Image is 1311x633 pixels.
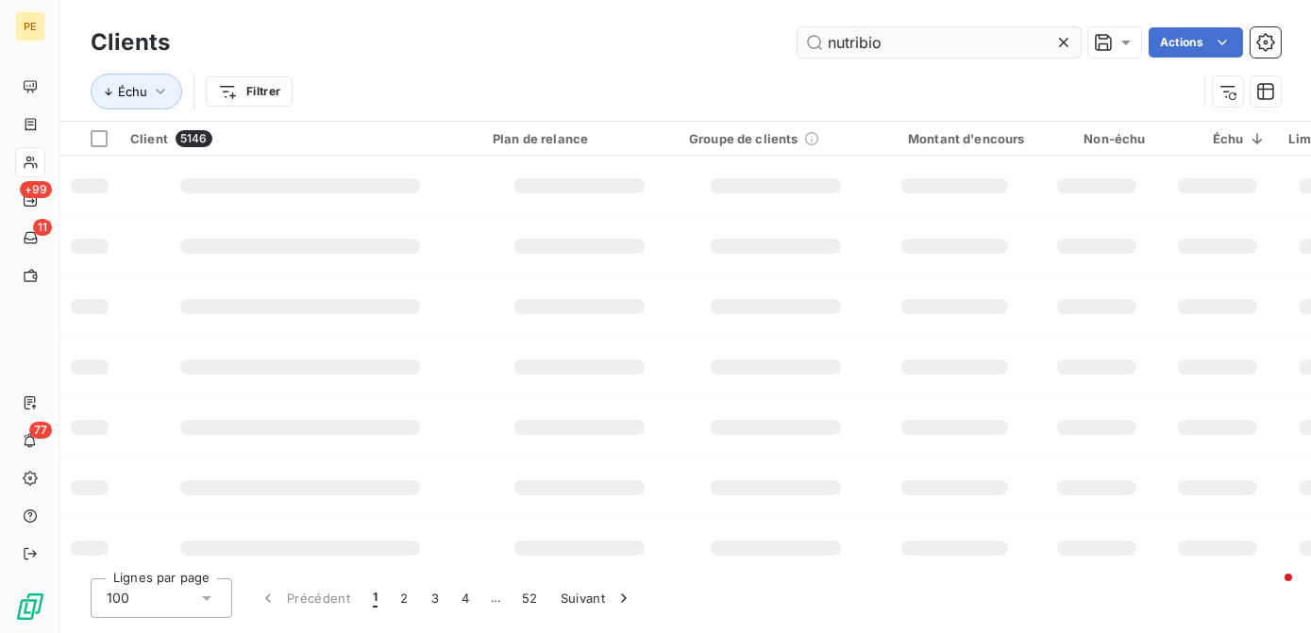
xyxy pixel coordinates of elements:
div: Échu [1168,131,1267,146]
img: Logo LeanPay [15,591,45,622]
iframe: Intercom live chat [1247,569,1292,614]
button: 3 [420,578,450,618]
button: Filtrer [206,76,293,107]
span: 77 [29,422,52,439]
h3: Clients [91,25,170,59]
span: Client [130,131,168,146]
button: 52 [511,578,549,618]
div: Plan de relance [493,131,666,146]
div: PE [15,11,45,42]
button: Suivant [549,578,645,618]
button: 1 [361,578,389,618]
button: 2 [389,578,419,618]
span: +99 [20,181,52,198]
input: Rechercher [798,27,1081,58]
div: Montant d'encours [885,131,1025,146]
div: Non-échu [1048,131,1146,146]
button: Précédent [247,578,361,618]
button: 4 [450,578,480,618]
button: Actions [1149,27,1243,58]
span: … [480,583,511,613]
button: Échu [91,74,182,109]
span: 5146 [176,130,212,147]
span: Échu [118,84,147,99]
span: 11 [33,219,52,236]
span: 1 [373,589,378,608]
span: 100 [107,589,129,608]
span: Groupe de clients [689,131,798,146]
